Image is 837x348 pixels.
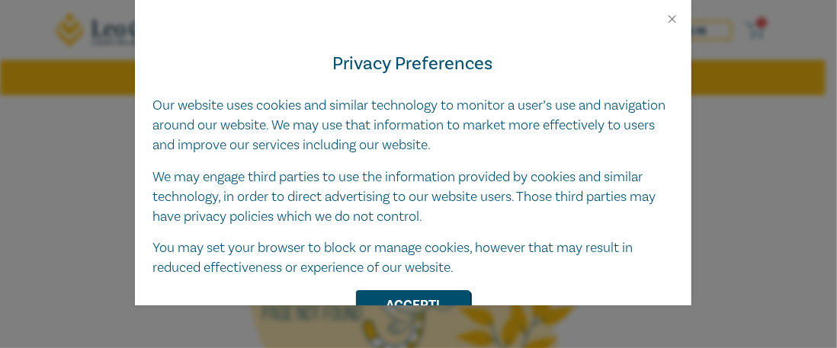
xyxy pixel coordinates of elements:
button: Accept! [356,290,470,319]
p: We may engage third parties to use the information provided by cookies and similar technology, in... [153,168,673,227]
button: Close [665,12,679,26]
h4: Privacy Preferences [153,50,673,78]
p: Our website uses cookies and similar technology to monitor a user’s use and navigation around our... [153,96,673,155]
p: You may set your browser to block or manage cookies, however that may result in reduced effective... [153,238,673,278]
